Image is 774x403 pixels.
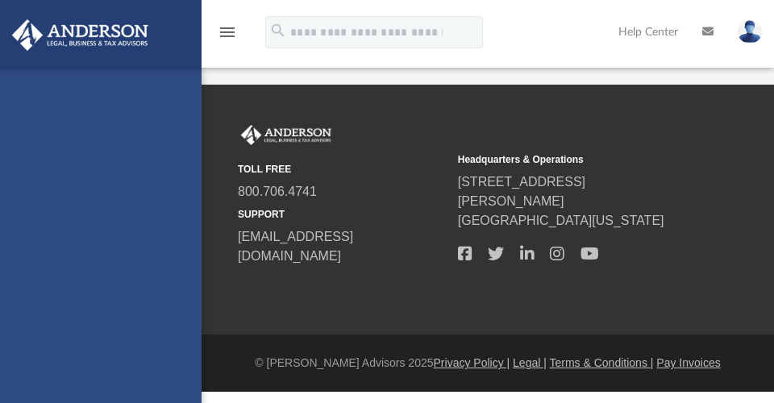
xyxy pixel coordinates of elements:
[458,152,667,167] small: Headquarters & Operations
[238,125,335,146] img: Anderson Advisors Platinum Portal
[238,207,447,222] small: SUPPORT
[458,175,585,208] a: [STREET_ADDRESS][PERSON_NAME]
[202,355,774,372] div: © [PERSON_NAME] Advisors 2025
[238,162,447,177] small: TOLL FREE
[238,185,317,198] a: 800.706.4741
[218,23,237,42] i: menu
[550,356,654,369] a: Terms & Conditions |
[458,214,664,227] a: [GEOGRAPHIC_DATA][US_STATE]
[269,22,287,39] i: search
[656,356,720,369] a: Pay Invoices
[738,20,762,44] img: User Pic
[513,356,547,369] a: Legal |
[218,31,237,42] a: menu
[434,356,510,369] a: Privacy Policy |
[238,230,353,263] a: [EMAIL_ADDRESS][DOMAIN_NAME]
[7,19,153,51] img: Anderson Advisors Platinum Portal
